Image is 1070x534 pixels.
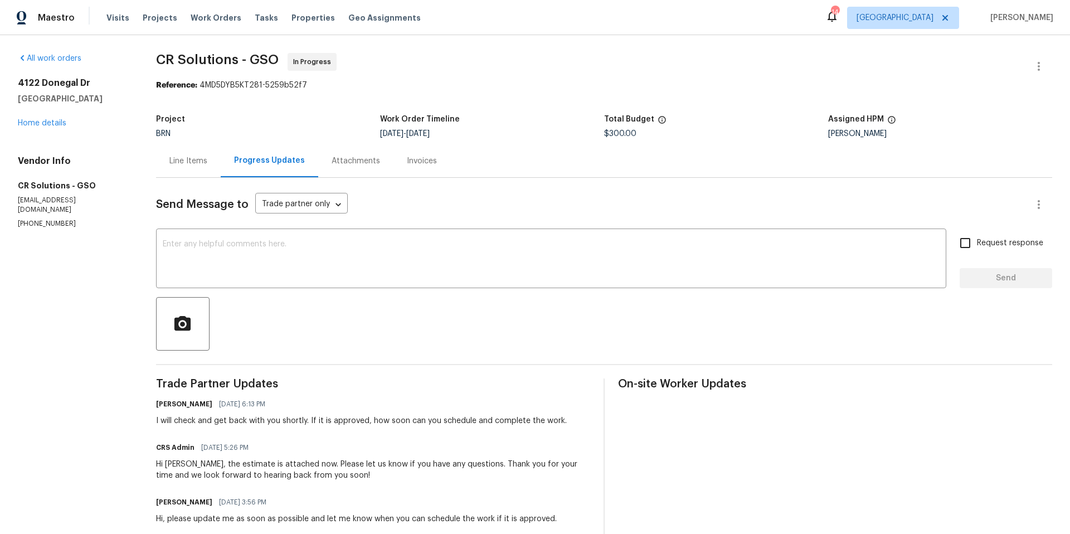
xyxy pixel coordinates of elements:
div: Attachments [332,156,380,167]
span: Geo Assignments [348,12,421,23]
div: I will check and get back with you shortly. If it is approved, how soon can you schedule and comp... [156,415,567,426]
div: 4MD5DYB5KT281-5259b52f7 [156,80,1052,91]
h6: [PERSON_NAME] [156,497,212,508]
div: [PERSON_NAME] [828,130,1052,138]
span: Visits [106,12,129,23]
h6: [PERSON_NAME] [156,399,212,410]
b: Reference: [156,81,197,89]
span: [DATE] 6:13 PM [219,399,265,410]
span: BRN [156,130,171,138]
h4: Vendor Info [18,156,129,167]
span: Projects [143,12,177,23]
span: [DATE] 5:26 PM [201,442,249,453]
div: Trade partner only [255,196,348,214]
span: CR Solutions - GSO [156,53,279,66]
h5: Work Order Timeline [380,115,460,123]
h5: Total Budget [604,115,654,123]
span: Tasks [255,14,278,22]
span: Maestro [38,12,75,23]
span: [GEOGRAPHIC_DATA] [857,12,933,23]
span: Request response [977,237,1043,249]
h2: 4122 Donegal Dr [18,77,129,89]
div: Line Items [169,156,207,167]
span: [DATE] [380,130,403,138]
span: [DATE] [406,130,430,138]
span: Trade Partner Updates [156,378,590,390]
span: In Progress [293,56,335,67]
span: - [380,130,430,138]
a: All work orders [18,55,81,62]
a: Home details [18,119,66,127]
h5: Project [156,115,185,123]
span: [PERSON_NAME] [986,12,1053,23]
div: Hi, please update me as soon as possible and let me know when you can schedule the work if it is ... [156,513,557,525]
h6: CRS Admin [156,442,194,453]
span: [DATE] 3:56 PM [219,497,266,508]
p: [PHONE_NUMBER] [18,219,129,229]
div: Hi [PERSON_NAME], the estimate is attached now. Please let us know if you have any questions. Tha... [156,459,590,481]
div: 14 [831,7,839,18]
span: The hpm assigned to this work order. [887,115,896,130]
span: Work Orders [191,12,241,23]
h5: [GEOGRAPHIC_DATA] [18,93,129,104]
p: [EMAIL_ADDRESS][DOMAIN_NAME] [18,196,129,215]
div: Invoices [407,156,437,167]
div: Progress Updates [234,155,305,166]
span: On-site Worker Updates [618,378,1052,390]
span: $300.00 [604,130,636,138]
span: Properties [291,12,335,23]
h5: CR Solutions - GSO [18,180,129,191]
span: The total cost of line items that have been proposed by Opendoor. This sum includes line items th... [658,115,667,130]
h5: Assigned HPM [828,115,884,123]
span: Send Message to [156,199,249,210]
